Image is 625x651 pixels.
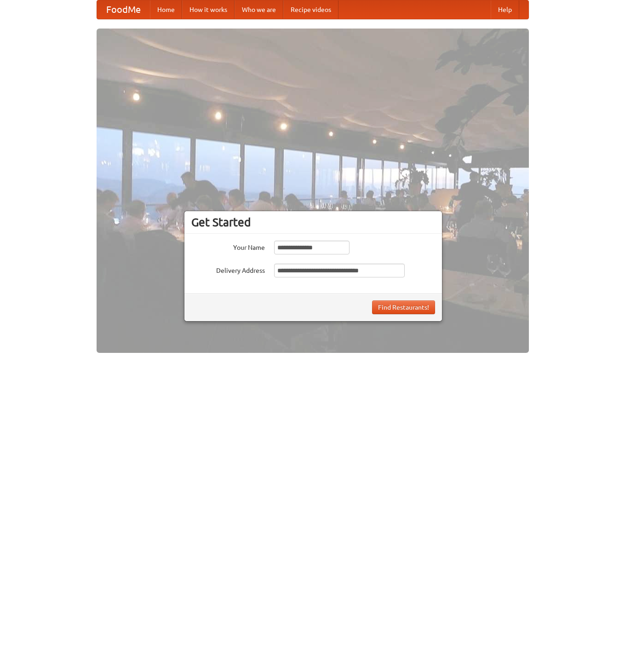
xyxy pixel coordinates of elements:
a: FoodMe [97,0,150,19]
a: Recipe videos [283,0,338,19]
label: Your Name [191,241,265,252]
h3: Get Started [191,215,435,229]
a: Home [150,0,182,19]
button: Find Restaurants! [372,300,435,314]
a: Who we are [235,0,283,19]
a: Help [491,0,519,19]
a: How it works [182,0,235,19]
label: Delivery Address [191,264,265,275]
